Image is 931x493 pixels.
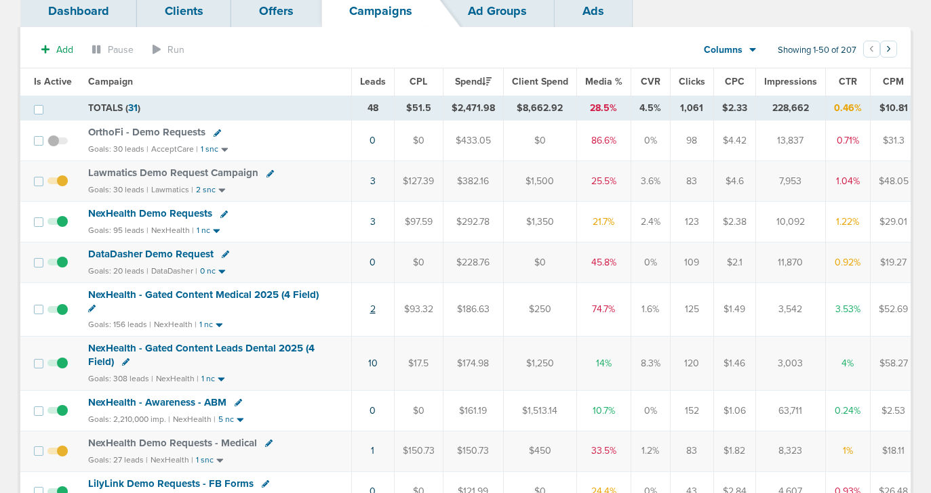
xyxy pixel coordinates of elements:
[88,396,226,408] span: NexHealth - Awareness - ABM
[34,40,81,60] button: Add
[88,226,148,236] small: Goals: 95 leads |
[576,202,631,242] td: 21.7%
[503,161,576,202] td: $1,500
[443,161,503,202] td: $382.16
[870,337,917,390] td: $58.27
[679,76,705,87] span: Clicks
[870,202,917,242] td: $29.01
[370,405,376,416] a: 0
[764,76,817,87] span: Impressions
[151,266,197,276] small: DataDasher |
[778,45,856,56] span: Showing 1-50 of 207
[394,95,443,121] td: $51.5
[631,431,670,471] td: 1.2%
[56,44,73,56] span: Add
[370,303,376,315] a: 2
[443,282,503,336] td: $186.63
[576,161,631,202] td: 25.5%
[196,185,216,195] small: 2 snc
[725,76,745,87] span: CPC
[503,202,576,242] td: $1,350
[443,337,503,390] td: $174.98
[88,477,254,490] span: LilyLink Demo Requests - FB Forms
[863,43,897,59] ul: Pagination
[631,202,670,242] td: 2.4%
[88,320,151,330] small: Goals: 156 leads |
[870,95,917,121] td: $10.81
[670,121,713,161] td: 98
[503,282,576,336] td: $250
[173,414,216,424] small: NexHealth |
[88,266,148,276] small: Goals: 20 leads |
[576,282,631,336] td: 74.7%
[631,95,670,121] td: 4.5%
[870,282,917,336] td: $52.69
[755,121,825,161] td: 13,837
[368,358,378,369] a: 10
[713,202,755,242] td: $2.38
[825,282,870,336] td: 3.53%
[199,320,213,330] small: 1 nc
[360,76,386,87] span: Leads
[443,390,503,431] td: $161.19
[80,95,351,121] td: TOTALS ( )
[394,161,443,202] td: $127.39
[704,43,742,57] span: Columns
[503,390,576,431] td: $1,513.14
[576,337,631,390] td: 14%
[370,175,376,187] a: 3
[670,95,713,121] td: 1,061
[713,161,755,202] td: $4.6
[88,126,205,138] span: OrthoFi - Demo Requests
[631,242,670,283] td: 0%
[88,288,319,301] span: NexHealth - Gated Content Medical 2025 (4 Field)
[631,337,670,390] td: 8.3%
[351,95,394,121] td: 48
[394,390,443,431] td: $0
[88,76,133,87] span: Campaign
[88,207,212,219] span: NexHealth Demo Requests
[585,76,622,87] span: Media %
[156,374,199,383] small: NexHealth |
[88,167,258,179] span: Lawmatics Demo Request Campaign
[825,121,870,161] td: 0.71%
[839,76,857,87] span: CTR
[670,161,713,202] td: 83
[670,282,713,336] td: 125
[88,144,148,154] small: Goals: 30 leads |
[154,320,197,329] small: NexHealth |
[870,242,917,283] td: $19.27
[631,282,670,336] td: 1.6%
[218,414,234,425] small: 5 nc
[755,337,825,390] td: 3,003
[870,390,917,431] td: $2.53
[883,76,904,87] span: CPM
[713,282,755,336] td: $1.49
[825,242,870,283] td: 0.92%
[443,202,503,242] td: $292.78
[88,414,170,425] small: Goals: 2,210,000 imp. |
[670,431,713,471] td: 83
[755,431,825,471] td: 8,323
[670,337,713,390] td: 120
[88,455,148,465] small: Goals: 27 leads |
[576,95,631,121] td: 28.5%
[394,431,443,471] td: $150.73
[88,248,214,260] span: DataDasher Demo Request
[443,431,503,471] td: $150.73
[512,76,568,87] span: Client Spend
[825,95,870,121] td: 0.46%
[201,144,218,154] small: 1 snc
[88,437,257,449] span: NexHealth Demo Requests - Medical
[576,121,631,161] td: 86.6%
[825,337,870,390] td: 4%
[755,202,825,242] td: 10,092
[503,431,576,471] td: $450
[196,455,214,465] small: 1 snc
[370,216,376,228] a: 3
[394,202,443,242] td: $97.59
[394,121,443,161] td: $0
[755,390,825,431] td: 63,711
[151,185,193,194] small: Lawmatics |
[443,121,503,161] td: $433.05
